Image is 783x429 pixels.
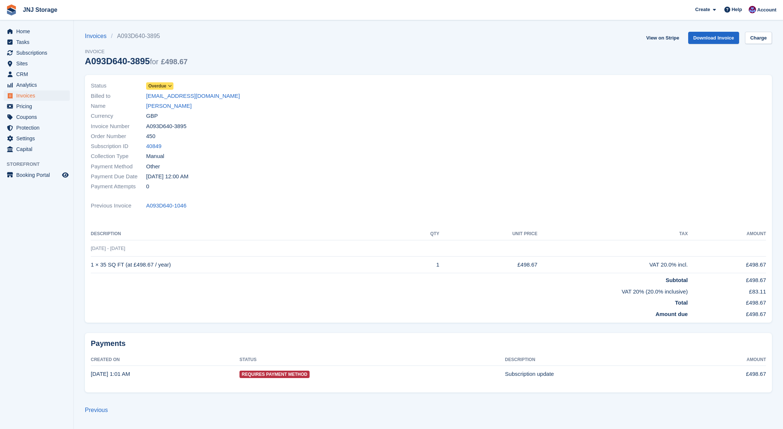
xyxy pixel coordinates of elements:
span: Requires Payment Method [239,371,310,378]
span: [DATE] - [DATE] [91,246,125,251]
span: Manual [146,152,164,161]
span: 450 [146,132,155,141]
a: menu [4,101,70,111]
span: Home [16,26,61,37]
td: 1 [404,257,439,273]
a: Invoices [85,32,111,41]
span: Payment Due Date [91,172,146,181]
td: Subscription update [505,366,690,382]
strong: Total [675,299,688,306]
img: Jonathan Scrase [749,6,756,13]
th: Tax [537,228,687,240]
a: menu [4,90,70,101]
a: Overdue [146,82,173,90]
img: stora-icon-8386f47178a22dfd0bd8f6a31ec36ba5ce8667c1dd55bd0f319d3a0aa187defe.svg [6,4,17,16]
time: 2025-09-26 23:00:00 UTC [146,172,189,181]
a: JNJ Storage [20,4,60,16]
time: 2025-09-26 00:01:31 UTC [91,371,130,377]
a: View on Stripe [643,32,682,44]
span: Settings [16,133,61,144]
a: 40849 [146,142,162,151]
th: Amount [688,228,766,240]
a: menu [4,144,70,154]
th: Created On [91,354,239,366]
td: £498.67 [690,366,766,382]
a: menu [4,80,70,90]
span: Protection [16,123,61,133]
span: GBP [146,112,158,120]
a: [PERSON_NAME] [146,102,192,110]
span: Account [757,6,776,14]
div: A093D640-3895 [85,56,187,66]
span: Collection Type [91,152,146,161]
th: Description [505,354,690,366]
span: for [150,58,158,66]
span: Other [146,162,160,171]
span: Subscriptions [16,48,61,58]
span: Tasks [16,37,61,47]
td: £498.67 [688,273,766,285]
span: Invoice [85,48,187,55]
span: Invoices [16,90,61,101]
span: CRM [16,69,61,79]
a: A093D640-1046 [146,202,186,210]
td: VAT 20% (20.0% inclusive) [91,285,688,296]
a: Previous [85,407,108,413]
span: Previous Invoice [91,202,146,210]
span: £498.67 [161,58,187,66]
td: £498.67 [439,257,538,273]
span: Billed to [91,92,146,100]
a: Preview store [61,171,70,179]
th: Description [91,228,404,240]
span: Capital [16,144,61,154]
td: 1 × 35 SQ FT (at £498.67 / year) [91,257,404,273]
strong: Amount due [655,311,688,317]
th: Unit Price [439,228,538,240]
td: £498.67 [688,257,766,273]
a: menu [4,123,70,133]
span: Booking Portal [16,170,61,180]
a: Charge [745,32,772,44]
div: VAT 20.0% incl. [537,261,687,269]
span: Pricing [16,101,61,111]
span: Invoice Number [91,122,146,131]
span: Analytics [16,80,61,90]
span: Currency [91,112,146,120]
td: £498.67 [688,296,766,307]
a: menu [4,26,70,37]
td: £83.11 [688,285,766,296]
th: QTY [404,228,439,240]
a: Download Invoice [688,32,739,44]
td: £498.67 [688,307,766,319]
span: Coupons [16,112,61,122]
h2: Payments [91,339,766,348]
span: Overdue [148,83,166,89]
a: menu [4,133,70,144]
a: menu [4,112,70,122]
a: [EMAIL_ADDRESS][DOMAIN_NAME] [146,92,240,100]
span: Create [695,6,710,13]
span: Status [91,82,146,90]
span: A093D640-3895 [146,122,186,131]
th: Status [239,354,505,366]
span: Sites [16,58,61,69]
span: Subscription ID [91,142,146,151]
span: Storefront [7,161,73,168]
span: Order Number [91,132,146,141]
span: Payment Method [91,162,146,171]
a: menu [4,58,70,69]
th: Amount [690,354,766,366]
a: menu [4,48,70,58]
span: Name [91,102,146,110]
a: menu [4,37,70,47]
nav: breadcrumbs [85,32,187,41]
a: menu [4,69,70,79]
span: Help [732,6,742,13]
span: Payment Attempts [91,182,146,191]
strong: Subtotal [666,277,688,283]
span: 0 [146,182,149,191]
a: menu [4,170,70,180]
